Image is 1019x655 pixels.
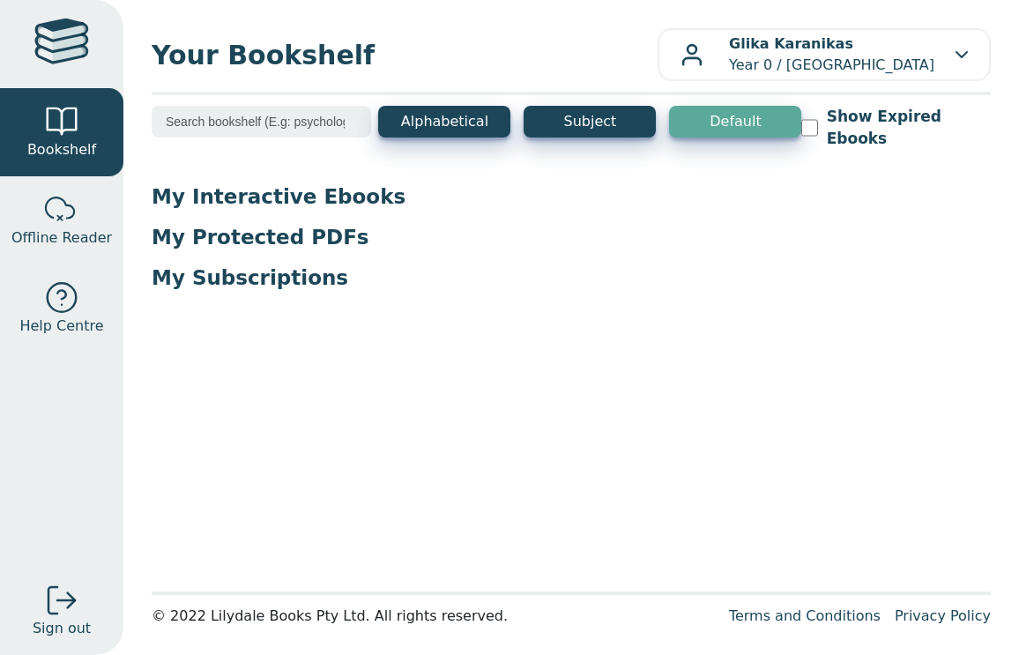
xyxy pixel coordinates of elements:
[27,139,96,160] span: Bookshelf
[11,227,112,249] span: Offline Reader
[152,106,371,138] input: Search bookshelf (E.g: psychology)
[19,316,103,337] span: Help Centre
[729,607,881,624] a: Terms and Conditions
[827,106,991,150] label: Show Expired Ebooks
[152,606,715,627] div: © 2022 Lilydale Books Pty Ltd. All rights reserved.
[378,106,510,138] button: Alphabetical
[152,183,991,210] p: My Interactive Ebooks
[895,607,991,624] a: Privacy Policy
[152,224,991,250] p: My Protected PDFs
[152,35,658,75] span: Your Bookshelf
[33,618,91,639] span: Sign out
[152,264,991,291] p: My Subscriptions
[669,106,801,138] button: Default
[729,35,853,52] b: Glika Karanikas
[524,106,656,138] button: Subject
[729,33,934,76] p: Year 0 / [GEOGRAPHIC_DATA]
[658,28,991,81] button: Glika KaranikasYear 0 / [GEOGRAPHIC_DATA]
